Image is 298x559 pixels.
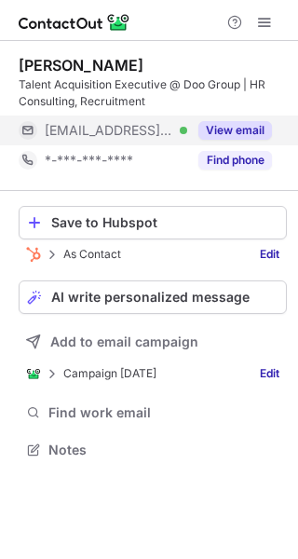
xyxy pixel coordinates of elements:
[198,121,272,140] button: Reveal Button
[19,400,287,426] button: Find work email
[19,280,287,314] button: AI write personalized message
[252,364,287,383] a: Edit
[252,245,287,264] a: Edit
[26,366,156,381] div: Campaign 29/08/2025
[26,366,41,381] img: ContactOut
[198,151,272,170] button: Reveal Button
[51,290,250,305] span: AI write personalized message
[26,247,41,262] img: Hubspot
[45,122,173,139] span: [EMAIL_ADDRESS][DOMAIN_NAME]
[19,56,143,75] div: [PERSON_NAME]
[19,76,287,110] div: Talent Acquisition Executive @ Doo Group | HR Consulting, Recruitment
[19,11,130,34] img: ContactOut v5.3.10
[51,215,278,230] div: Save to Hubspot
[19,325,287,359] button: Add to email campaign
[63,367,156,380] p: Campaign [DATE]
[19,206,287,239] button: Save to Hubspot
[48,404,279,421] span: Find work email
[50,334,198,349] span: Add to email campaign
[48,442,279,458] span: Notes
[63,248,121,261] p: As Contact
[19,437,287,463] button: Notes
